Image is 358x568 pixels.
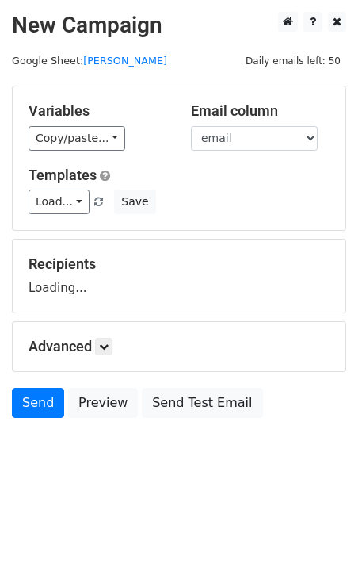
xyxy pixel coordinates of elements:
[12,12,346,39] h2: New Campaign
[114,190,155,214] button: Save
[279,492,358,568] iframe: Chat Widget
[29,338,329,355] h5: Advanced
[29,255,329,297] div: Loading...
[29,102,167,120] h5: Variables
[12,55,167,67] small: Google Sheet:
[191,102,329,120] h5: Email column
[83,55,167,67] a: [PERSON_NAME]
[29,126,125,151] a: Copy/paste...
[29,167,97,183] a: Templates
[29,255,329,273] h5: Recipients
[240,55,346,67] a: Daily emails left: 50
[12,388,64,418] a: Send
[142,388,262,418] a: Send Test Email
[29,190,89,214] a: Load...
[240,52,346,70] span: Daily emails left: 50
[68,388,138,418] a: Preview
